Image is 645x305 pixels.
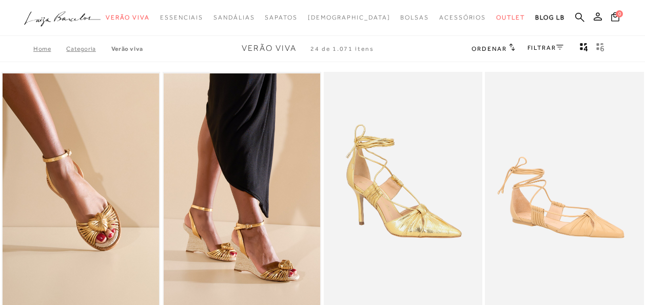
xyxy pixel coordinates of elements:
[265,8,297,27] a: noSubCategoriesText
[608,11,622,25] button: 0
[213,8,255,27] a: noSubCategoriesText
[400,14,429,21] span: Bolsas
[535,14,565,21] span: BLOG LB
[66,45,111,52] a: Categoria
[242,44,297,53] span: Verão Viva
[535,8,565,27] a: BLOG LB
[439,8,486,27] a: noSubCategoriesText
[160,8,203,27] a: noSubCategoriesText
[593,42,608,55] button: gridText6Desc
[400,8,429,27] a: noSubCategoriesText
[496,14,525,21] span: Outlet
[308,8,390,27] a: noSubCategoriesText
[265,14,297,21] span: Sapatos
[439,14,486,21] span: Acessórios
[160,14,203,21] span: Essenciais
[213,14,255,21] span: Sandálias
[106,14,150,21] span: Verão Viva
[308,14,390,21] span: [DEMOGRAPHIC_DATA]
[472,45,506,52] span: Ordenar
[310,45,374,52] span: 24 de 1.071 itens
[106,8,150,27] a: noSubCategoriesText
[616,10,623,17] span: 0
[577,42,591,55] button: Mostrar 4 produtos por linha
[527,44,563,51] a: FILTRAR
[111,45,143,52] a: Verão Viva
[496,8,525,27] a: noSubCategoriesText
[33,45,66,52] a: Home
